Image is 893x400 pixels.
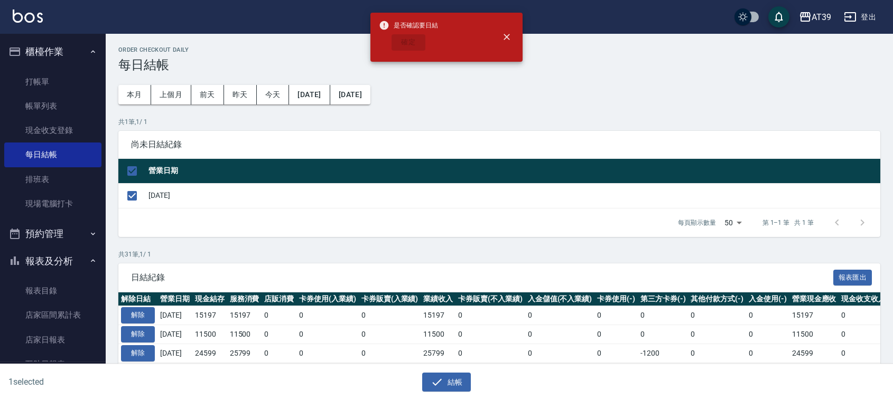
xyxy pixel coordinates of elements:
span: 尚未日結紀錄 [131,139,868,150]
th: 入金儲值(不入業績) [525,292,595,306]
td: 15197 [421,306,455,325]
td: 0 [262,306,296,325]
a: 每日結帳 [4,142,101,167]
td: -1200 [638,344,689,363]
td: 0 [594,344,638,363]
td: 0 [638,325,689,344]
td: 0 [296,325,359,344]
a: 打帳單 [4,70,101,94]
td: 0 [359,306,421,325]
button: 昨天 [224,85,257,104]
td: 0 [296,363,359,382]
th: 第三方卡券(-) [638,292,689,306]
p: 每頁顯示數量 [678,218,716,227]
td: 0 [638,306,689,325]
td: 0 [262,363,296,382]
p: 共 1 筆, 1 / 1 [118,117,880,127]
a: 互助日報表 [4,352,101,376]
th: 店販消費 [262,292,296,306]
a: 店家日報表 [4,328,101,352]
td: 0 [746,306,789,325]
td: 0 [455,363,525,382]
td: 0 [594,325,638,344]
td: 14700 [789,363,839,382]
th: 營業日期 [157,292,192,306]
td: 0 [688,344,746,363]
button: 上個月 [151,85,191,104]
button: 本月 [118,85,151,104]
td: 0 [594,363,638,382]
td: 11500 [227,325,262,344]
div: 50 [720,208,746,237]
td: 0 [525,325,595,344]
td: 15197 [789,306,839,325]
td: 24599 [789,344,839,363]
td: 0 [746,363,789,382]
img: Logo [13,9,43,23]
th: 營業日期 [146,159,880,184]
th: 卡券販賣(入業績) [359,292,421,306]
td: 0 [262,325,296,344]
button: [DATE] [289,85,330,104]
td: -399 [688,363,746,382]
td: 15197 [227,306,262,325]
button: close [495,25,518,49]
button: AT39 [795,6,835,28]
h2: Order checkout daily [118,46,880,53]
button: 報表及分析 [4,247,101,275]
button: save [768,6,789,27]
td: 25799 [227,344,262,363]
th: 其他付款方式(-) [688,292,746,306]
th: 營業現金應收 [789,292,839,306]
td: [DATE] [157,363,192,382]
button: 櫃檯作業 [4,38,101,65]
td: 0 [455,344,525,363]
button: 解除 [121,345,155,361]
td: 15197 [192,306,227,325]
h6: 1 selected [8,375,221,388]
td: 0 [746,325,789,344]
th: 卡券使用(入業績) [296,292,359,306]
button: 解除 [121,307,155,323]
td: 0 [839,344,888,363]
td: [DATE] [157,306,192,325]
td: 0 [359,344,421,363]
td: [DATE] [146,183,880,208]
td: 0 [746,344,789,363]
a: 報表目錄 [4,279,101,303]
td: 0 [262,344,296,363]
td: 0 [839,363,888,382]
h3: 每日結帳 [118,58,880,72]
td: 15099 [227,363,262,382]
td: 0 [296,306,359,325]
td: 11500 [421,325,455,344]
div: AT39 [812,11,831,24]
th: 卡券使用(-) [594,292,638,306]
button: 報表匯出 [833,270,872,286]
button: 結帳 [422,373,471,392]
td: 0 [525,306,595,325]
td: 0 [594,306,638,325]
th: 現金結存 [192,292,227,306]
a: 報表匯出 [833,272,872,282]
td: 14700 [192,363,227,382]
td: 0 [688,325,746,344]
button: [DATE] [330,85,370,104]
th: 卡券販賣(不入業績) [455,292,525,306]
span: 日結紀錄 [131,272,833,283]
span: 是否確認要日結 [379,20,438,31]
td: 0 [296,344,359,363]
th: 服務消費 [227,292,262,306]
th: 現金收支收入 [839,292,888,306]
td: 0 [455,325,525,344]
td: [DATE] [157,325,192,344]
td: 0 [455,306,525,325]
td: 11500 [192,325,227,344]
button: 前天 [191,85,224,104]
a: 帳單列表 [4,94,101,118]
button: 解除 [121,326,155,342]
td: 0 [688,306,746,325]
td: 0 [839,325,888,344]
td: 0 [525,363,595,382]
td: 24599 [192,344,227,363]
